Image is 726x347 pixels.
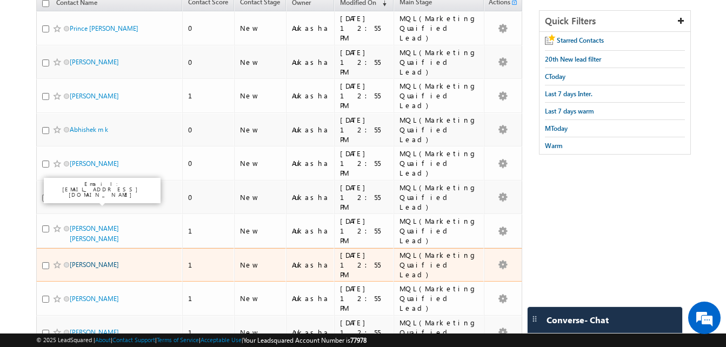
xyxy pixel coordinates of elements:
div: MQL(Marketing Quaified Lead) [399,14,479,43]
div: [DATE] 12:55 PM [340,183,389,212]
div: 1 [188,91,229,101]
div: 0 [188,125,229,135]
img: d_60004797649_company_0_60004797649 [18,57,45,71]
div: New [240,226,281,236]
div: 0 [188,192,229,202]
a: [PERSON_NAME] [70,92,119,100]
div: [DATE] 12:55 PM [340,284,389,313]
span: 77978 [350,336,367,344]
div: MQL(Marketing Quaified Lead) [399,183,479,212]
div: [DATE] 12:55 PM [340,81,389,110]
div: Aukasha [292,125,329,135]
div: [DATE] 12:55 PM [340,318,389,347]
div: Aukasha [292,226,329,236]
div: New [240,57,281,67]
div: 0 [188,158,229,168]
span: Last 7 days Inter. [545,90,592,98]
a: Prince [PERSON_NAME] [70,24,138,32]
span: 20th New lead filter [545,55,601,63]
img: carter-drag [530,315,539,323]
span: Last 7 days warm [545,107,594,115]
div: [DATE] 12:55 PM [340,216,389,245]
div: Minimize live chat window [177,5,203,31]
span: Warm [545,142,563,150]
span: Converse - Chat [547,315,609,325]
div: New [240,293,281,303]
div: MQL(Marketing Quaified Lead) [399,250,479,279]
div: Quick Filters [539,11,690,32]
div: Aukasha [292,57,329,67]
div: New [240,260,281,270]
div: New [240,328,281,337]
div: MQL(Marketing Quaified Lead) [399,81,479,110]
span: Your Leadsquared Account Number is [243,336,367,344]
div: [DATE] 12:55 PM [340,115,389,144]
span: CToday [545,72,565,81]
span: © 2025 LeadSquared | | | | | [36,335,367,345]
div: Aukasha [292,192,329,202]
div: 1 [188,293,229,303]
div: Aukasha [292,23,329,33]
div: 1 [188,226,229,236]
div: Chat with us now [56,57,182,71]
div: New [240,23,281,33]
div: Aukasha [292,158,329,168]
div: [DATE] 12:55 PM [340,149,389,178]
div: MQL(Marketing Quaified Lead) [399,318,479,347]
a: Abhishek m k [70,125,108,134]
div: New [240,158,281,168]
a: [PERSON_NAME] [70,261,119,269]
div: MQL(Marketing Quaified Lead) [399,115,479,144]
div: 0 [188,23,229,33]
a: Contact Support [112,336,155,343]
span: MToday [545,124,568,132]
div: [DATE] 12:55 PM [340,48,389,77]
div: Aukasha [292,328,329,337]
a: [PERSON_NAME] [70,159,119,168]
span: Starred Contacts [557,36,604,44]
a: [PERSON_NAME] [70,328,119,336]
div: [DATE] 12:55 PM [340,14,389,43]
a: Terms of Service [157,336,199,343]
div: New [240,91,281,101]
a: [PERSON_NAME] [70,295,119,303]
a: [PERSON_NAME] [PERSON_NAME] [70,224,119,243]
a: [PERSON_NAME] [70,58,119,66]
textarea: Type your message and hit 'Enter' [14,100,197,261]
div: 1 [188,328,229,337]
div: MQL(Marketing Quaified Lead) [399,149,479,178]
div: 1 [188,260,229,270]
div: Aukasha [292,260,329,270]
div: MQL(Marketing Quaified Lead) [399,216,479,245]
div: New [240,192,281,202]
a: About [95,336,111,343]
div: MQL(Marketing Quaified Lead) [399,284,479,313]
div: 0 [188,57,229,67]
em: Start Chat [147,270,196,284]
div: MQL(Marketing Quaified Lead) [399,48,479,77]
a: Acceptable Use [201,336,242,343]
div: [DATE] 12:55 PM [340,250,389,279]
p: Email: [EMAIL_ADDRESS][DOMAIN_NAME] [48,181,156,197]
div: Aukasha [292,91,329,101]
div: New [240,125,281,135]
div: Aukasha [292,293,329,303]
